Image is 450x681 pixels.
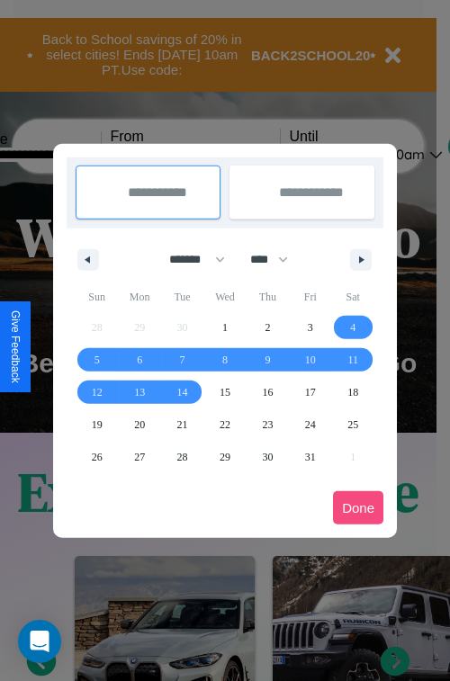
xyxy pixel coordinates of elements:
button: 4 [332,311,374,344]
span: 18 [347,376,358,408]
button: 23 [247,408,289,441]
span: 13 [134,376,145,408]
span: 11 [347,344,358,376]
button: 7 [161,344,203,376]
span: 22 [220,408,230,441]
span: 16 [262,376,273,408]
span: 8 [222,344,228,376]
span: Tue [161,282,203,311]
button: 2 [247,311,289,344]
button: 30 [247,441,289,473]
span: 3 [308,311,313,344]
span: Fri [289,282,331,311]
span: 27 [134,441,145,473]
span: Wed [203,282,246,311]
button: Done [333,491,383,524]
button: 9 [247,344,289,376]
button: 26 [76,441,118,473]
span: 28 [177,441,188,473]
button: 12 [76,376,118,408]
span: 7 [180,344,185,376]
button: 16 [247,376,289,408]
button: 29 [203,441,246,473]
button: 3 [289,311,331,344]
button: 22 [203,408,246,441]
button: 24 [289,408,331,441]
span: 5 [94,344,100,376]
button: 21 [161,408,203,441]
span: 25 [347,408,358,441]
span: 10 [305,344,316,376]
button: 14 [161,376,203,408]
button: 17 [289,376,331,408]
span: 14 [177,376,188,408]
span: Sat [332,282,374,311]
span: 24 [305,408,316,441]
span: 6 [137,344,142,376]
button: 6 [118,344,160,376]
button: 11 [332,344,374,376]
button: 27 [118,441,160,473]
span: 21 [177,408,188,441]
span: 23 [262,408,273,441]
span: 2 [265,311,270,344]
span: Sun [76,282,118,311]
span: Mon [118,282,160,311]
span: 15 [220,376,230,408]
span: 29 [220,441,230,473]
button: 13 [118,376,160,408]
button: 25 [332,408,374,441]
span: 12 [92,376,103,408]
button: 31 [289,441,331,473]
button: 10 [289,344,331,376]
span: 9 [265,344,270,376]
button: 28 [161,441,203,473]
span: 17 [305,376,316,408]
span: 26 [92,441,103,473]
span: 20 [134,408,145,441]
button: 8 [203,344,246,376]
button: 19 [76,408,118,441]
span: 4 [350,311,355,344]
button: 18 [332,376,374,408]
button: 5 [76,344,118,376]
button: 15 [203,376,246,408]
span: 31 [305,441,316,473]
span: 30 [262,441,273,473]
span: 19 [92,408,103,441]
span: 1 [222,311,228,344]
button: 20 [118,408,160,441]
span: Thu [247,282,289,311]
div: Give Feedback [9,310,22,383]
button: 1 [203,311,246,344]
div: Open Intercom Messenger [18,620,61,663]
